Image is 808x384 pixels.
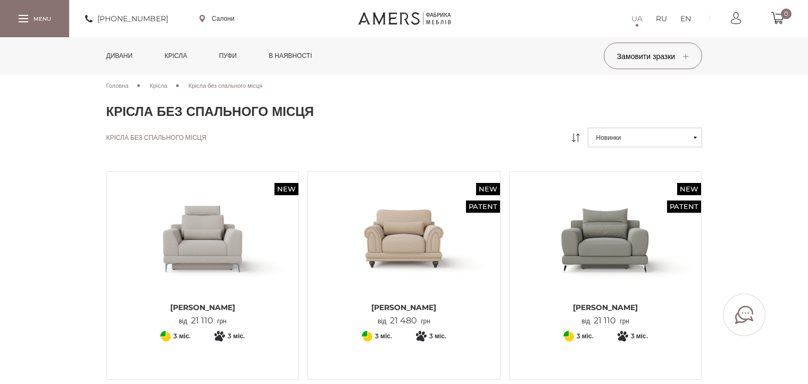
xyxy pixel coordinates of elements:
span: 3 міс. [577,330,594,343]
a: Головна [106,81,129,90]
span: 3 міс. [429,330,446,343]
a: UA [631,12,643,25]
span: Головна [106,82,129,89]
span: 3 міс. [228,330,245,343]
button: Замовити зразки [604,43,702,69]
span: Замовити зразки [617,52,688,61]
img: Крісло ОСТІН [115,180,291,297]
a: RU [656,12,667,25]
span: 3 міс. [173,330,190,343]
a: New Patent Крісло ВІККІ [PERSON_NAME] від21 110грн [518,180,694,326]
span: Patent [667,201,701,213]
span: [PERSON_NAME] [518,302,694,313]
span: 0 [781,9,792,19]
a: Салони [199,14,235,23]
span: Крісла [149,82,167,89]
span: Patent [466,201,500,213]
p: від грн [179,316,227,326]
a: Пуфи [211,37,245,74]
span: 21 110 [187,315,217,325]
span: New [476,183,500,195]
span: [PERSON_NAME] [316,302,492,313]
span: New [677,183,701,195]
img: Крісло ВІККІ [518,180,694,297]
a: в наявності [261,37,320,74]
h1: Крісла без спального місця [106,104,702,120]
img: Крісло ГОЛДІ [316,180,492,297]
a: Крісла [156,37,195,74]
p: від грн [581,316,629,326]
span: [PERSON_NAME] [115,302,291,313]
span: 3 міс. [631,330,648,343]
span: 21 480 [386,315,421,325]
a: New Крісло ОСТІН [PERSON_NAME] від21 110грн [115,180,291,326]
a: Дивани [98,37,141,74]
p: від грн [378,316,430,326]
a: [PHONE_NUMBER] [85,12,168,25]
span: 3 міс. [375,330,392,343]
a: EN [680,12,691,25]
button: Новинки [588,128,702,147]
a: New Patent Крісло ГОЛДІ [PERSON_NAME] від21 480грн [316,180,492,326]
a: Крісла [149,81,167,90]
span: 21 110 [590,315,620,325]
span: New [274,183,298,195]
